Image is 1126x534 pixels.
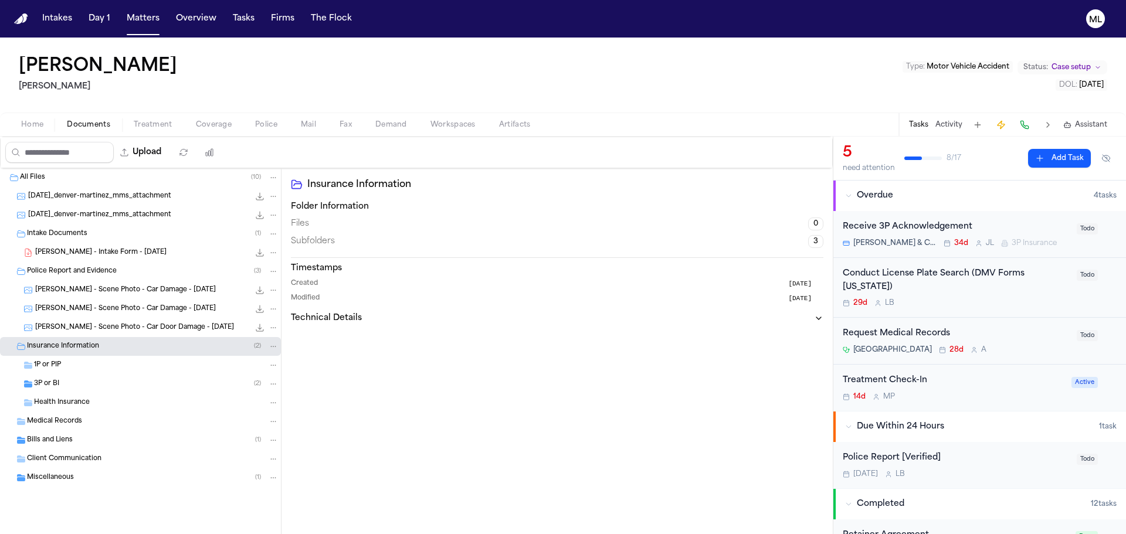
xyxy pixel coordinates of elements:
[35,304,216,314] span: [PERSON_NAME] - Scene Photo - Car Damage - [DATE]
[788,279,812,289] span: [DATE]
[35,248,167,258] span: [PERSON_NAME] - Intake Form - [DATE]
[21,120,43,130] span: Home
[14,13,28,25] img: Finch Logo
[340,120,352,130] span: Fax
[833,181,1126,211] button: Overdue4tasks
[986,239,994,248] span: J L
[254,322,266,334] button: Download D. Martinez - Scene Photo - Car Door Damage - 7.30.25
[34,379,59,389] span: 3P or BI
[19,56,177,77] h1: [PERSON_NAME]
[1079,81,1104,89] span: [DATE]
[14,13,28,25] a: Home
[254,268,261,274] span: ( 3 )
[38,8,77,29] button: Intakes
[1016,117,1033,133] button: Make a Call
[833,365,1126,411] div: Open task: Treatment Check-In
[1018,60,1107,74] button: Change status from Case setup
[896,470,905,479] span: L B
[833,489,1126,519] button: Completed12tasks
[885,298,894,308] span: L B
[228,8,259,29] button: Tasks
[808,217,823,230] span: 0
[291,279,318,289] span: Created
[35,323,234,333] span: [PERSON_NAME] - Scene Photo - Car Door Damage - [DATE]
[843,164,895,173] div: need attention
[949,345,964,355] span: 28d
[266,8,299,29] button: Firms
[853,298,867,308] span: 29d
[1071,377,1098,388] span: Active
[853,392,866,402] span: 14d
[883,392,895,402] span: M P
[122,8,164,29] button: Matters
[1023,63,1048,72] span: Status:
[1091,499,1117,509] span: 12 task s
[254,380,261,387] span: ( 2 )
[255,120,277,130] span: Police
[251,174,261,181] span: ( 10 )
[853,239,937,248] span: [PERSON_NAME] & Company (TPA for Metro)
[1075,120,1107,130] span: Assistant
[291,263,823,274] h3: Timestamps
[788,279,823,289] button: [DATE]
[28,192,171,202] span: [DATE]_denver-martinez_mms_attachment
[84,8,115,29] button: Day 1
[255,437,261,443] span: ( 1 )
[291,201,823,213] h3: Folder Information
[499,120,531,130] span: Artifacts
[1077,330,1098,341] span: Todo
[853,470,878,479] span: [DATE]
[196,120,232,130] span: Coverage
[34,398,90,408] span: Health Insurance
[843,220,1070,234] div: Receive 3P Acknowledgement
[254,303,266,315] button: Download D. Martinez - Scene Photo - Car Damage - 7.30.25
[430,120,476,130] span: Workspaces
[307,178,823,192] h2: Insurance Information
[1099,422,1117,431] span: 1 task
[28,210,171,220] span: [DATE]_denver-martinez_mms_attachment
[1059,81,1077,89] span: DOL :
[254,343,261,349] span: ( 2 )
[20,173,45,183] span: All Files
[1094,191,1117,200] span: 4 task s
[291,218,309,230] span: Files
[927,63,1009,70] span: Motor Vehicle Accident
[1077,223,1098,234] span: Todo
[291,312,823,324] button: Technical Details
[27,417,82,427] span: Medical Records
[833,211,1126,258] div: Open task: Receive 3P Acknowledgement
[808,235,823,248] span: 3
[254,209,266,221] button: Download 2025-07-30_denver-martinez_mms_attachment
[1063,120,1107,130] button: Assistant
[903,61,1013,73] button: Edit Type: Motor Vehicle Accident
[255,230,261,237] span: ( 1 )
[935,120,962,130] button: Activity
[843,267,1070,294] div: Conduct License Plate Search (DMV Forms [US_STATE])
[27,454,101,464] span: Client Communication
[954,239,968,248] span: 34d
[254,247,266,259] button: Download D. Martinez - Intake Form - 7.29.25
[843,451,1070,465] div: Police Report [Verified]
[27,229,87,239] span: Intake Documents
[981,345,986,355] span: A
[254,191,266,202] button: Download 2025-07-30_denver-martinez_mms_attachment
[853,345,932,355] span: [GEOGRAPHIC_DATA]
[114,142,168,163] button: Upload
[27,342,99,352] span: Insurance Information
[833,411,1126,442] button: Due Within 24 Hours1task
[171,8,221,29] button: Overview
[1028,149,1091,168] button: Add Task
[306,8,357,29] button: The Flock
[1077,454,1098,465] span: Todo
[857,498,904,510] span: Completed
[35,285,216,295] span: [PERSON_NAME] - Scene Photo - Car Damage - [DATE]
[291,312,362,324] h3: Technical Details
[67,120,110,130] span: Documents
[375,120,407,130] span: Demand
[19,56,177,77] button: Edit matter name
